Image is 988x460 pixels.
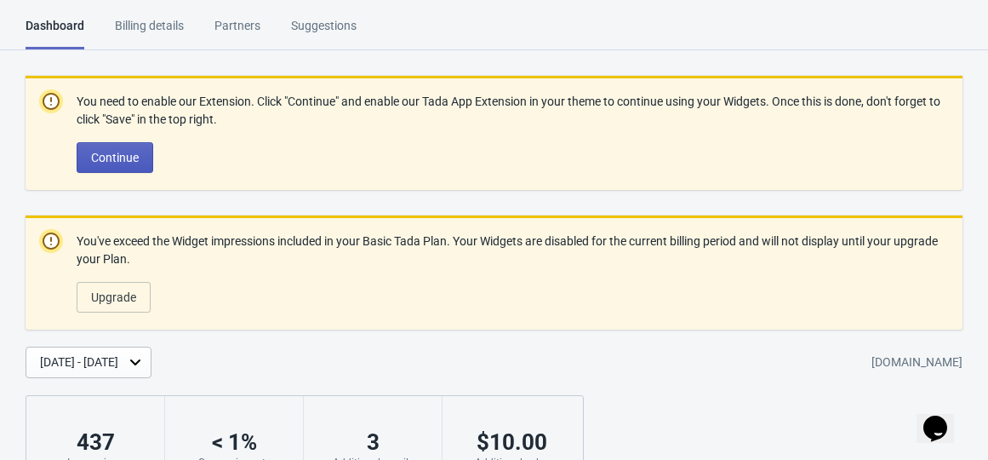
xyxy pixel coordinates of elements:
div: [DATE] - [DATE] [40,354,118,371]
div: < 1 % [182,428,286,456]
p: You need to enable our Extension. Click "Continue" and enable our Tada App Extension in your them... [77,93,949,129]
div: Suggestions [291,17,357,47]
div: Billing details [115,17,184,47]
iframe: chat widget [917,392,971,443]
div: Dashboard [26,17,84,49]
div: [DOMAIN_NAME] [871,348,962,378]
p: You've exceed the Widget impressions included in your Basic Tada Plan. Your Widgets are disabled ... [77,233,949,268]
div: Partners [214,17,260,47]
div: $ 10.00 [460,428,564,456]
div: 3 [321,428,425,456]
span: Continue [91,151,139,164]
button: Upgrade [77,282,151,313]
button: Continue [77,142,153,173]
div: 437 [43,428,147,456]
span: Upgrade [91,290,136,304]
